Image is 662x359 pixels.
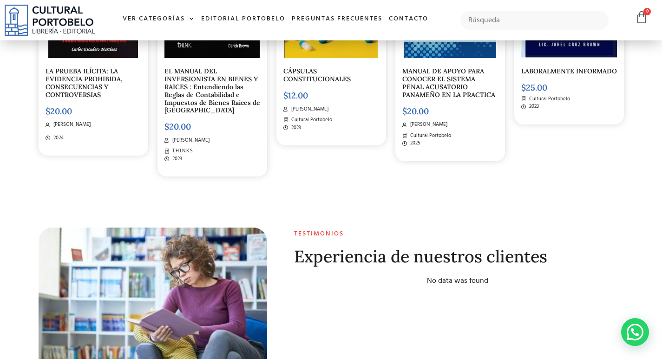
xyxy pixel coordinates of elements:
[402,106,429,117] bdi: 20.00
[408,139,420,147] span: 2025
[402,106,407,117] span: $
[294,275,621,287] div: No data was found
[289,124,301,132] span: 2023
[521,67,617,75] a: LABORALMENTE INFORMADO
[119,9,198,29] a: Ver Categorías
[521,82,547,93] bdi: 25.00
[46,106,50,117] span: $
[621,318,649,346] div: Contactar por WhatsApp
[283,90,308,101] bdi: 12.00
[170,147,193,155] span: T.H.I.N.K.S
[460,11,609,30] input: Búsqueda
[635,11,648,24] a: 0
[294,230,621,238] h2: Testimonios
[51,134,64,142] span: 2024
[289,116,332,124] span: Cultural Portobelo
[527,103,539,111] span: 2023
[521,82,526,93] span: $
[170,155,182,163] span: 2023
[170,137,210,144] span: [PERSON_NAME]
[164,121,169,132] span: $
[164,121,191,132] bdi: 20.00
[643,8,651,15] span: 0
[283,67,351,83] a: CÁPSULAS CONSTITUCIONALES
[294,248,621,266] h3: Experiencia de nuestros clientes
[408,121,447,129] span: [PERSON_NAME]
[198,9,288,29] a: Editorial Portobelo
[402,67,495,98] a: MANUAL DE APOYO PARA CONOCER EL SISTEMA PENAL ACUSATORIO PANAMEÑO EN LA PRACTICA
[386,9,432,29] a: Contacto
[288,9,386,29] a: Preguntas frecuentes
[289,105,328,113] span: [PERSON_NAME]
[46,67,123,98] a: LA PRUEBA ILÍCITA: LA EVIDENCIA PROHIBIDA, CONSECUENCIAS Y CONTROVERSIAS
[527,95,570,103] span: Cultural Portobelo
[283,90,288,101] span: $
[46,106,72,117] bdi: 20.00
[164,67,260,114] a: EL MANUAL DEL INVERSIONISTA EN BIENES Y RAICES : Entendiendo las Reglas de Contabilidad e Impuest...
[51,121,91,129] span: [PERSON_NAME]
[408,132,451,140] span: Cultural Portobelo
